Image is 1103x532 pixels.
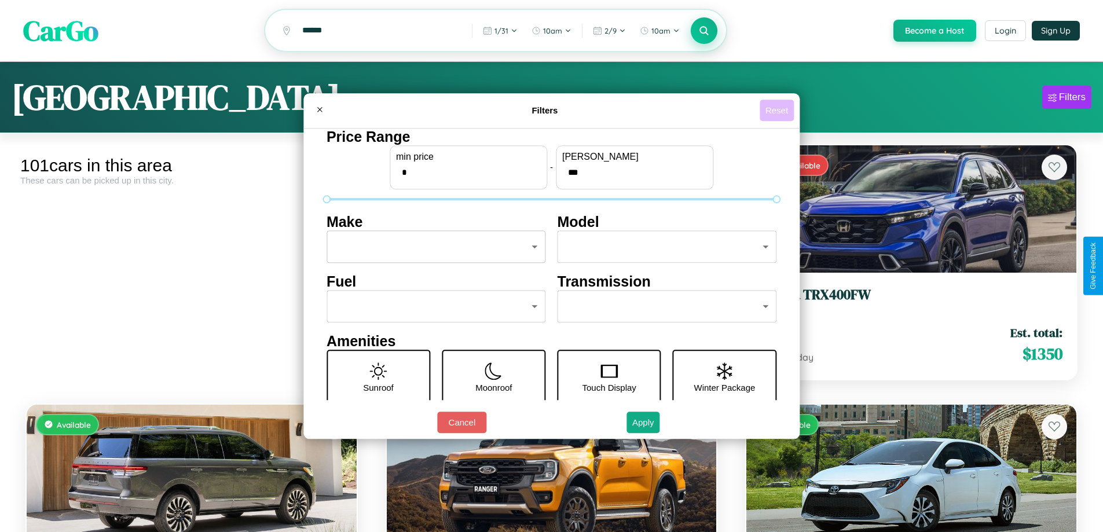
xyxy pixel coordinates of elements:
h3: Honda TRX400FW [760,287,1062,303]
button: 10am [634,21,686,40]
span: CarGo [23,12,98,50]
h4: Amenities [327,333,776,350]
button: Reset [760,100,794,121]
label: [PERSON_NAME] [562,152,707,162]
button: Login [985,20,1026,41]
button: Sign Up [1032,21,1080,41]
p: - [550,159,553,175]
h4: Price Range [327,129,776,145]
button: Become a Host [893,20,976,42]
span: / day [789,351,813,363]
p: Winter Package [694,380,756,395]
a: Honda TRX400FW2021 [760,287,1062,315]
button: 10am [526,21,577,40]
span: Est. total: [1010,324,1062,341]
div: Filters [1059,91,1086,103]
h1: [GEOGRAPHIC_DATA] [12,74,340,121]
h4: Filters [330,105,760,115]
span: $ 1350 [1023,342,1062,365]
span: 2 / 9 [604,26,617,35]
span: 10am [543,26,562,35]
button: 2/9 [587,21,632,40]
span: Available [57,420,91,430]
button: 1/31 [477,21,523,40]
p: Sunroof [363,380,394,395]
h4: Model [558,214,777,230]
h4: Transmission [558,273,777,290]
h4: Make [327,214,546,230]
p: Moonroof [475,380,512,395]
button: Cancel [437,412,486,433]
span: 1 / 31 [494,26,508,35]
label: min price [396,152,541,162]
div: 101 cars in this area [20,156,363,175]
h4: Fuel [327,273,546,290]
div: Give Feedback [1089,243,1097,289]
p: Touch Display [582,380,636,395]
button: Filters [1042,86,1091,109]
span: 10am [651,26,670,35]
div: These cars can be picked up in this city. [20,175,363,185]
button: Apply [626,412,660,433]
